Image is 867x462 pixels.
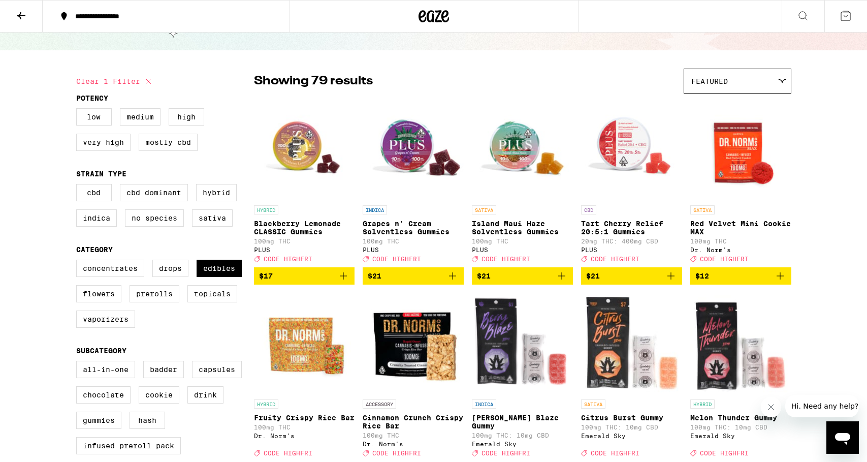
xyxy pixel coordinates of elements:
[690,433,791,439] div: Emerald Sky
[363,414,464,430] p: Cinnamon Crunch Crispy Rice Bar
[690,99,791,200] img: Dr. Norm's - Red Velvet Mini Cookie MAX
[581,247,682,253] div: PLUS
[472,441,573,447] div: Emerald Sky
[363,293,464,394] img: Dr. Norm's - Cinnamon Crunch Crispy Rice Bar
[363,399,396,409] p: ACCESSORY
[254,238,355,244] p: 100mg THC
[472,399,496,409] p: INDICA
[785,395,859,417] iframe: Message from company
[76,347,126,355] legend: Subcategory
[477,272,491,280] span: $21
[581,220,682,236] p: Tart Cherry Relief 20:5:1 Gummies
[76,94,108,102] legend: Potency
[690,424,791,430] p: 100mg THC: 10mg CBD
[76,170,126,178] legend: Strain Type
[76,437,181,454] label: Infused Preroll Pack
[192,361,242,378] label: Capsules
[197,260,242,277] label: Edibles
[690,99,791,267] a: Open page for Red Velvet Mini Cookie MAX from Dr. Norm's
[826,421,859,454] iframe: Button to launch messaging window
[187,386,223,404] label: Drink
[363,293,464,461] a: Open page for Cinnamon Crunch Crispy Rice Bar from Dr. Norm's
[581,99,682,200] img: PLUS - Tart Cherry Relief 20:5:1 Gummies
[169,108,204,126] label: High
[76,361,135,378] label: All-In-One
[581,399,605,409] p: SATIVA
[586,272,600,280] span: $21
[700,256,749,262] span: CODE HIGHFRI
[254,73,373,90] p: Showing 79 results
[196,184,237,201] label: Hybrid
[143,361,184,378] label: Badder
[372,450,421,457] span: CODE HIGHFRI
[761,397,781,417] iframe: Close message
[254,99,355,200] img: PLUS - Blackberry Lemonade CLASSIC Gummies
[472,205,496,214] p: SATIVA
[76,311,135,328] label: Vaporizers
[695,272,709,280] span: $12
[120,108,160,126] label: Medium
[76,184,112,201] label: CBD
[254,99,355,267] a: Open page for Blackberry Lemonade CLASSIC Gummies from PLUS
[152,260,188,277] label: Drops
[254,414,355,422] p: Fruity Crispy Rice Bar
[363,432,464,439] p: 100mg THC
[76,209,117,227] label: Indica
[472,267,573,285] button: Add to bag
[192,209,233,227] label: Sativa
[76,285,121,302] label: Flowers
[363,220,464,236] p: Grapes n' Cream Solventless Gummies
[690,247,791,253] div: Dr. Norm's
[472,99,573,267] a: Open page for Island Maui Haze Solventless Gummies from PLUS
[363,267,464,285] button: Add to bag
[690,293,791,461] a: Open page for Melon Thunder Gummy from Emerald Sky
[76,412,121,429] label: Gummies
[259,272,273,280] span: $17
[472,293,573,394] img: Emerald Sky - Berry Blaze Gummy
[76,69,154,94] button: Clear 1 filter
[372,256,421,262] span: CODE HIGHFRI
[363,238,464,244] p: 100mg THC
[254,433,355,439] div: Dr. Norm's
[254,267,355,285] button: Add to bag
[472,247,573,253] div: PLUS
[363,441,464,447] div: Dr. Norm's
[139,134,198,151] label: Mostly CBD
[76,108,112,126] label: Low
[581,293,682,394] img: Emerald Sky - Citrus Burst Gummy
[690,220,791,236] p: Red Velvet Mini Cookie MAX
[581,414,682,422] p: Citrus Burst Gummy
[472,99,573,200] img: PLUS - Island Maui Haze Solventless Gummies
[472,293,573,461] a: Open page for Berry Blaze Gummy from Emerald Sky
[690,238,791,244] p: 100mg THC
[187,285,237,302] label: Topicals
[254,293,355,461] a: Open page for Fruity Crispy Rice Bar from Dr. Norm's
[690,399,715,409] p: HYBRID
[481,450,530,457] span: CODE HIGHFRI
[472,432,573,439] p: 100mg THC: 10mg CBD
[481,256,530,262] span: CODE HIGHFRI
[472,414,573,430] p: [PERSON_NAME] Blaze Gummy
[581,267,682,285] button: Add to bag
[581,205,596,214] p: CBD
[130,285,179,302] label: Prerolls
[264,450,312,457] span: CODE HIGHFRI
[581,433,682,439] div: Emerald Sky
[254,247,355,253] div: PLUS
[690,414,791,422] p: Melon Thunder Gummy
[76,245,113,254] legend: Category
[472,238,573,244] p: 100mg THC
[254,399,278,409] p: HYBRID
[690,205,715,214] p: SATIVA
[254,293,355,394] img: Dr. Norm's - Fruity Crispy Rice Bar
[581,293,682,461] a: Open page for Citrus Burst Gummy from Emerald Sky
[591,256,639,262] span: CODE HIGHFRI
[254,205,278,214] p: HYBRID
[120,184,188,201] label: CBD Dominant
[264,256,312,262] span: CODE HIGHFRI
[76,386,131,404] label: Chocolate
[363,99,464,267] a: Open page for Grapes n' Cream Solventless Gummies from PLUS
[363,205,387,214] p: INDICA
[591,450,639,457] span: CODE HIGHFRI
